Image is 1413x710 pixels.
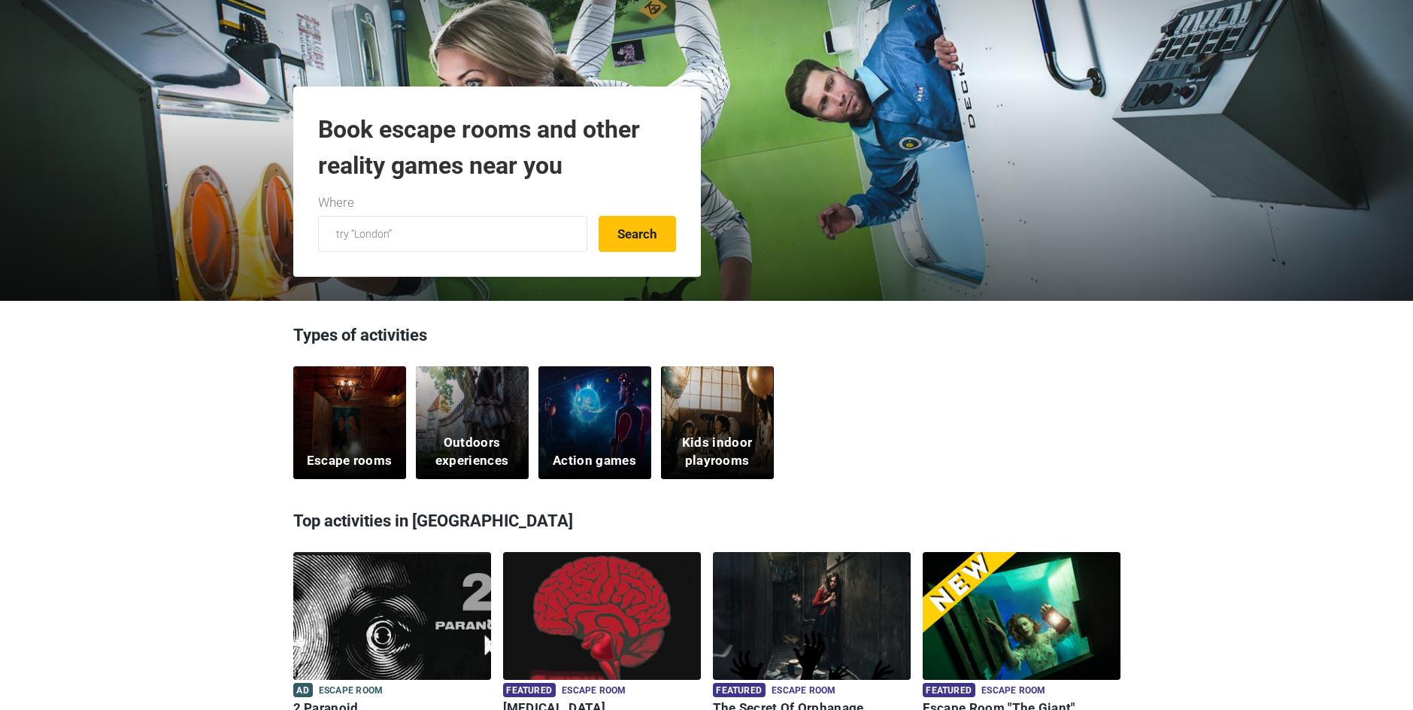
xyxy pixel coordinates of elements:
span: Featured [713,683,766,697]
h5: Action games [553,452,636,470]
h3: Types of activities [293,323,1120,355]
a: Outdoors experiences [416,366,529,479]
span: Featured [503,683,556,697]
span: Featured [923,683,975,697]
img: 2 Paranoid [293,552,491,699]
span: Escape room [319,683,383,699]
span: Escape room [562,683,626,699]
h1: Book escape rooms and other reality games near you [318,111,676,184]
a: Action games [538,366,651,479]
h5: Outdoors experiences [425,434,519,470]
img: Paranoia [503,552,701,699]
h3: Top activities in [GEOGRAPHIC_DATA] [293,502,1120,541]
span: Escape room [981,683,1045,699]
img: The Secret Of Orphanage [713,552,911,699]
a: Escape rooms [293,366,406,479]
h5: Escape rooms [307,452,393,470]
label: Where [318,193,354,213]
a: Kids indoor playrooms [661,366,774,479]
h5: Kids indoor playrooms [670,434,764,470]
button: Search [599,216,676,252]
img: Escape Room "The Giant" [923,552,1120,699]
span: Ad [293,683,313,697]
input: try “London” [318,216,587,252]
span: Escape room [772,683,835,699]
